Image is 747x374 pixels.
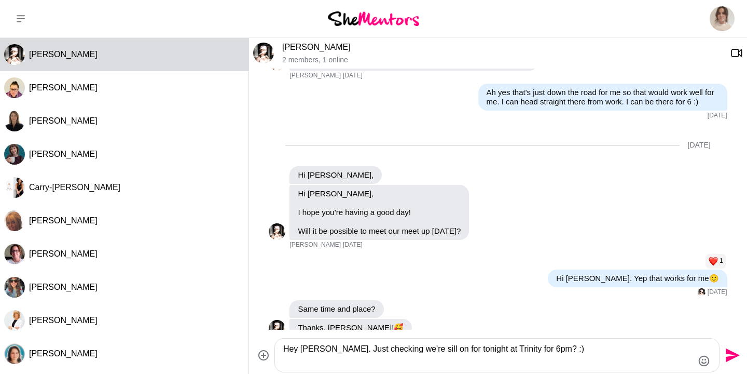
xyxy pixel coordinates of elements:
[709,274,719,283] span: 🙂
[4,343,25,364] img: L
[487,88,719,106] p: Ah yes that's just down the road for me so that would work well for me. I can head straight there...
[698,288,706,296] div: Danica
[298,170,374,180] p: Hi [PERSON_NAME],
[298,323,404,332] p: Thanks, [PERSON_NAME]!
[343,241,363,249] time: 2025-09-17T04:37:40.029Z
[29,116,98,125] span: [PERSON_NAME]
[4,44,25,65] div: Danica
[4,343,25,364] div: Lily Rudolph
[4,177,25,198] div: Carry-Louise Hansell
[29,83,98,92] span: [PERSON_NAME]
[29,283,98,291] span: [PERSON_NAME]
[698,288,706,296] img: D
[4,244,25,264] div: Maria Holden
[298,208,461,217] p: I hope you’re having a good day!
[708,112,727,120] time: 2025-09-15T01:25:05.991Z
[4,44,25,65] img: D
[29,216,98,225] span: [PERSON_NAME]
[4,310,25,331] div: Kat Millar
[29,349,98,358] span: [PERSON_NAME]
[269,320,285,337] img: D
[544,253,727,270] div: Reaction list
[289,72,341,80] span: [PERSON_NAME]
[269,320,285,337] div: Danica
[556,274,718,283] p: Hi [PERSON_NAME]. Yep that works for me
[709,257,723,265] button: Reactions: love
[4,111,25,131] img: N
[282,43,351,51] a: [PERSON_NAME]
[4,244,25,264] img: M
[710,6,735,31] img: Elle Thorne
[4,277,25,298] img: K
[29,183,120,192] span: Carry-[PERSON_NAME]
[283,343,693,368] textarea: Type your message
[688,141,711,150] div: [DATE]
[394,323,404,332] span: 🥰
[29,249,98,258] span: [PERSON_NAME]
[720,257,723,265] span: 1
[29,316,98,325] span: [PERSON_NAME]
[4,210,25,231] img: K
[4,144,25,165] div: Christie Flora
[4,111,25,131] div: Narelle Sisley
[4,77,25,98] div: Crystal Bruton
[708,288,727,297] time: 2025-09-17T04:49:29.084Z
[4,277,25,298] div: Karla
[298,226,461,236] p: Will it be possible to meet our meet up [DATE]?
[4,77,25,98] img: C
[269,223,285,240] img: D
[253,43,274,63] div: Danica
[328,11,419,25] img: She Mentors Logo
[269,223,285,240] div: Danica
[4,310,25,331] img: K
[289,241,341,249] span: [PERSON_NAME]
[298,189,461,198] p: Hi [PERSON_NAME],
[253,43,274,63] img: D
[29,150,98,158] span: [PERSON_NAME]
[29,50,98,59] span: [PERSON_NAME]
[298,304,375,314] p: Same time and place?
[698,355,710,367] button: Emoji picker
[4,177,25,198] img: C
[720,344,743,367] button: Send
[4,210,25,231] div: Kirsten Iosefo
[282,56,722,64] p: 2 members , 1 online
[4,144,25,165] img: C
[343,72,363,80] time: 2025-09-15T01:13:10.086Z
